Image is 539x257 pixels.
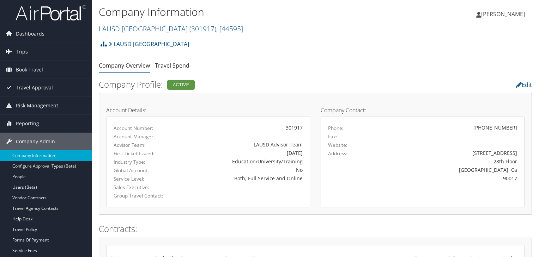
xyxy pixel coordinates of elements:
div: [DATE] [180,149,303,157]
a: [PERSON_NAME] [476,4,532,25]
div: 90017 [378,175,517,182]
h2: Company Profile: [99,79,384,90]
label: Address: [328,150,347,157]
label: Service Level: [114,175,170,182]
label: Advisor Team: [114,142,170,149]
div: Education/University/Training [180,158,303,165]
img: airportal-logo.png [16,5,86,21]
a: Travel Spend [155,62,189,69]
label: Account Number: [114,125,170,132]
span: Risk Management [16,97,58,114]
label: Fax: [328,133,337,140]
div: No [180,166,303,174]
span: Dashboards [16,25,44,43]
span: Book Travel [16,61,43,79]
h2: Contracts: [99,223,532,235]
a: Company Overview [99,62,150,69]
a: Edit [516,81,532,89]
h4: Account Details: [106,107,310,113]
span: , [ 44595 ] [216,24,243,33]
label: Sales Executive: [114,184,170,191]
div: Active [167,80,195,90]
label: Website: [328,142,347,149]
h4: Company Contact: [321,107,525,113]
span: ( 301917 ) [189,24,216,33]
span: Travel Approval [16,79,53,96]
label: Account Manager: [114,133,170,140]
span: Trips [16,43,28,61]
a: LAUSD [GEOGRAPHIC_DATA] [109,37,189,51]
div: 301917 [180,124,303,131]
label: First Ticket Issued: [114,150,170,157]
div: [STREET_ADDRESS] [378,149,517,157]
span: Reporting [16,115,39,132]
div: LAUSD Advisor Team [180,141,303,148]
span: Company Admin [16,133,55,150]
a: LAUSD [GEOGRAPHIC_DATA] [99,24,243,33]
div: [PHONE_NUMBER] [473,124,517,131]
label: Group Travel Contact: [114,192,170,199]
label: Global Account: [114,167,170,174]
div: Both, Full Service and Online [180,175,303,182]
div: 28th Floor [378,158,517,165]
div: [GEOGRAPHIC_DATA], Ca [378,166,517,174]
h1: Company Information [99,5,388,19]
label: Phone: [328,125,344,132]
label: Industry Type: [114,158,170,165]
span: [PERSON_NAME] [481,10,525,18]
